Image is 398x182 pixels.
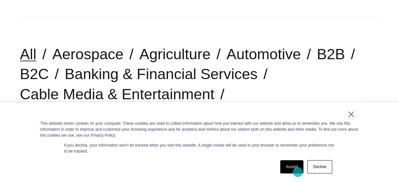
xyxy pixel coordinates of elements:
a: Automotive [226,46,301,63]
a: Agriculture [139,46,210,63]
div: This website stores cookies on your computer. These cookies are used to collect information about... [40,120,358,138]
a: Banking & Financial Services [65,66,258,82]
a: Accept [280,160,304,173]
p: If you decline, your information won’t be tracked when you visit this website. A single cookie wi... [64,142,334,154]
a: Cable Media & Entertainment [20,86,214,103]
a: Decline [307,160,332,173]
a: All [20,46,36,63]
a: × [347,111,355,117]
a: Aerospace [52,46,123,63]
a: B2B [317,46,345,63]
a: B2C [20,66,49,82]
